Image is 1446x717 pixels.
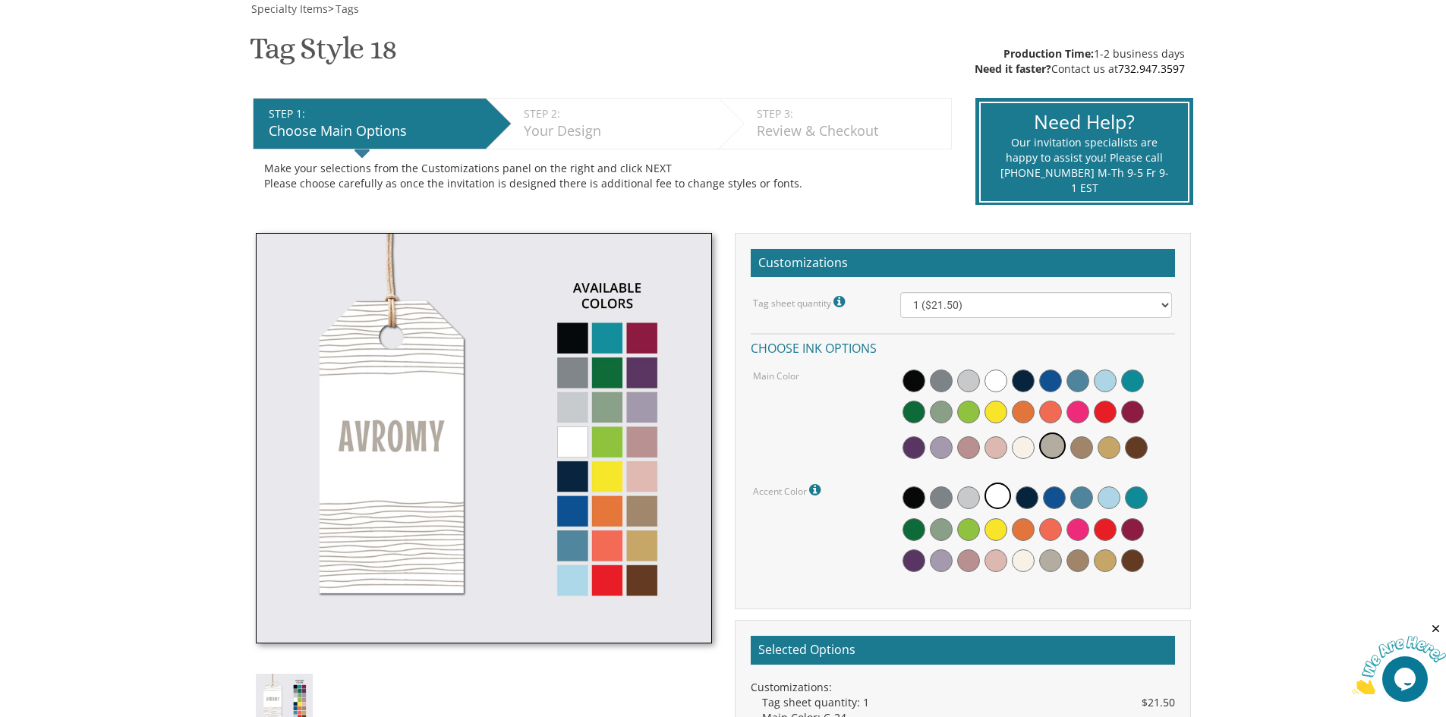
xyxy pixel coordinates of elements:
div: Review & Checkout [757,121,944,141]
span: $21.50 [1142,695,1175,710]
div: Customizations: [751,680,1175,695]
label: Accent Color [753,480,824,500]
iframe: chat widget [1352,622,1446,694]
div: Our invitation specialists are happy to assist you! Please call [PHONE_NUMBER] M-Th 9-5 Fr 9-1 EST [1000,135,1169,196]
h2: Customizations [751,249,1175,278]
h4: Choose ink options [751,333,1175,360]
div: Make your selections from the Customizations panel on the right and click NEXT Please choose care... [264,161,940,191]
span: Specialty Items [251,2,328,16]
a: Specialty Items [250,2,328,16]
div: Your Design [524,121,711,141]
h1: Tag Style 18 [250,32,397,77]
div: STEP 3: [757,106,944,121]
span: > [328,2,359,16]
label: Tag sheet quantity [753,292,849,312]
h2: Selected Options [751,636,1175,665]
span: Production Time: [1003,46,1094,61]
p: 1-2 business days Contact us at [975,46,1185,77]
div: Need Help? [1000,108,1169,136]
span: Tags [336,2,359,16]
div: Choose Main Options [269,121,478,141]
div: STEP 2: [524,106,711,121]
label: Main Color [753,370,799,382]
a: Tags [334,2,359,16]
img: tag-18.jpg [256,233,712,643]
span: Need it faster? [975,61,1051,76]
div: STEP 1: [269,106,478,121]
div: Tag sheet quantity: 1 [762,695,1175,710]
a: 732.947.3597 [1118,61,1185,76]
